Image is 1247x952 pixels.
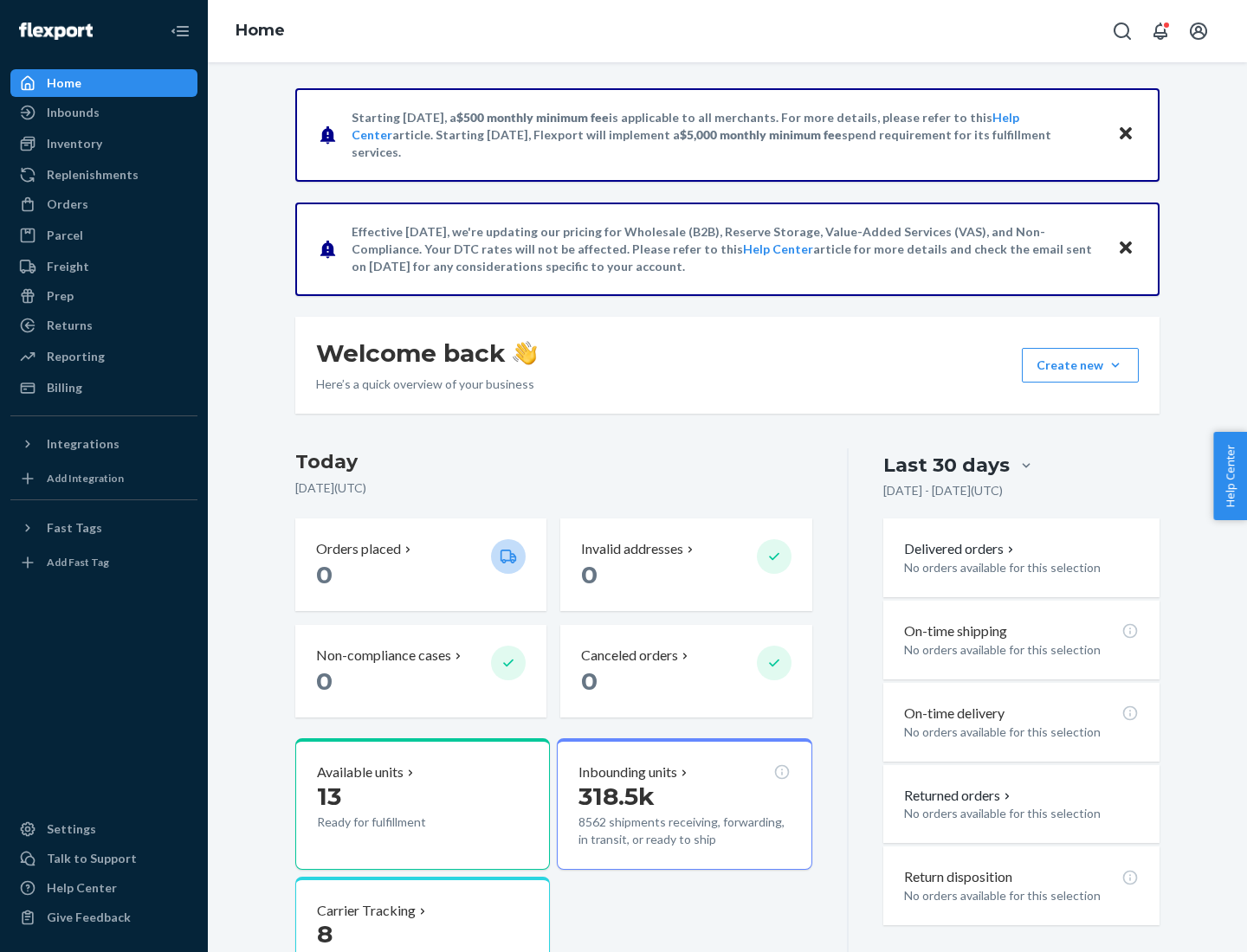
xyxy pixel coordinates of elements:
[47,135,102,152] div: Inventory
[10,845,197,872] a: Talk to Support
[581,666,598,696] span: 0
[352,109,1101,161] p: Starting [DATE], a is applicable to all merchants. For more details, please refer to this article...
[47,348,105,365] div: Reporting
[317,814,477,831] p: Ready for fulfillment
[47,879,117,897] div: Help Center
[317,901,416,921] p: Carrier Tracking
[47,435,120,453] div: Integrations
[743,241,813,256] a: Help Center
[10,815,197,843] a: Settings
[47,379,82,396] div: Billing
[10,874,197,902] a: Help Center
[1105,14,1140,48] button: Open Search Box
[904,887,1139,904] p: No orders available for this selection
[163,14,197,48] button: Close Navigation
[10,130,197,158] a: Inventory
[10,549,197,576] a: Add Fast Tag
[581,560,598,589] span: 0
[10,190,197,218] a: Orders
[904,786,1014,806] button: Returned orders
[680,127,842,142] span: $5,000 monthly minimum fee
[1022,348,1139,383] button: Create new
[10,161,197,189] a: Replenishments
[47,471,124,486] div: Add Integration
[222,6,299,56] ol: breadcrumbs
[578,762,677,782] p: Inbounding units
[904,559,1139,576] p: No orders available for this selection
[316,560,333,589] span: 0
[10,312,197,339] a: Returns
[10,514,197,542] button: Fast Tags
[904,641,1139,659] p: No orders available for this selection
[10,430,197,458] button: Integrations
[47,258,89,275] div: Freight
[560,625,811,717] button: Canceled orders 0
[1115,236,1137,261] button: Close
[236,21,285,40] a: Home
[1143,14,1178,48] button: Open notifications
[560,518,811,611] button: Invalid addresses 0
[557,738,811,870] button: Inbounding units318.5k8562 shipments receiving, forwarding, in transit, or ready to ship
[47,820,96,838] div: Settings
[47,555,109,569] div: Add Fast Tag
[47,287,74,305] div: Prep
[47,519,102,537] div: Fast Tags
[316,646,451,666] p: Non-compliance cases
[1115,122,1137,147] button: Close
[10,253,197,280] a: Freight
[316,666,333,696] span: 0
[10,904,197,931] button: Give Feedback
[317,762,404,782] p: Available units
[581,646,678,666] p: Canceled orders
[10,222,197,249] a: Parcel
[904,539,1018,559] button: Delivered orders
[10,374,197,402] a: Billing
[904,724,1139,741] p: No orders available for this selection
[904,704,1005,724] p: On-time delivery
[883,482,1003,499] p: [DATE] - [DATE] ( UTC )
[513,341,537,365] img: hand-wave emoji
[295,625,546,717] button: Non-compliance cases 0
[904,805,1139,822] p: No orders available for this selection
[47,166,139,183] div: Replenishments
[1213,432,1247,520] button: Help Center
[904,867,1012,887] p: Return disposition
[10,282,197,310] a: Prep
[904,621,1007,641] p: On-time shipping
[295,518,546,611] button: Orders placed 0
[47,317,93,334] div: Returns
[316,376,537,393] p: Here’s a quick overview of your business
[317,782,341,811] span: 13
[47,74,81,92] div: Home
[578,814,790,848] p: 8562 shipments receiving, forwarding, in transit, or ready to ship
[456,110,609,125] span: $500 monthly minimum fee
[316,338,537,369] h1: Welcome back
[10,343,197,370] a: Reporting
[352,223,1101,275] p: Effective [DATE], we're updating our pricing for Wholesale (B2B), Reserve Storage, Value-Added Se...
[47,104,100,121] div: Inbounds
[47,196,88,213] div: Orders
[1181,14,1216,48] button: Open account menu
[10,99,197,126] a: Inbounds
[19,23,93,40] img: Flexport logo
[316,539,401,559] p: Orders placed
[10,69,197,97] a: Home
[578,782,655,811] span: 318.5k
[295,738,550,870] button: Available units13Ready for fulfillment
[317,919,333,949] span: 8
[10,465,197,492] a: Add Integration
[581,539,683,559] p: Invalid addresses
[295,448,812,476] h3: Today
[883,452,1010,479] div: Last 30 days
[47,227,83,244] div: Parcel
[47,850,137,867] div: Talk to Support
[47,909,131,926] div: Give Feedback
[295,479,812,497] p: [DATE] ( UTC )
